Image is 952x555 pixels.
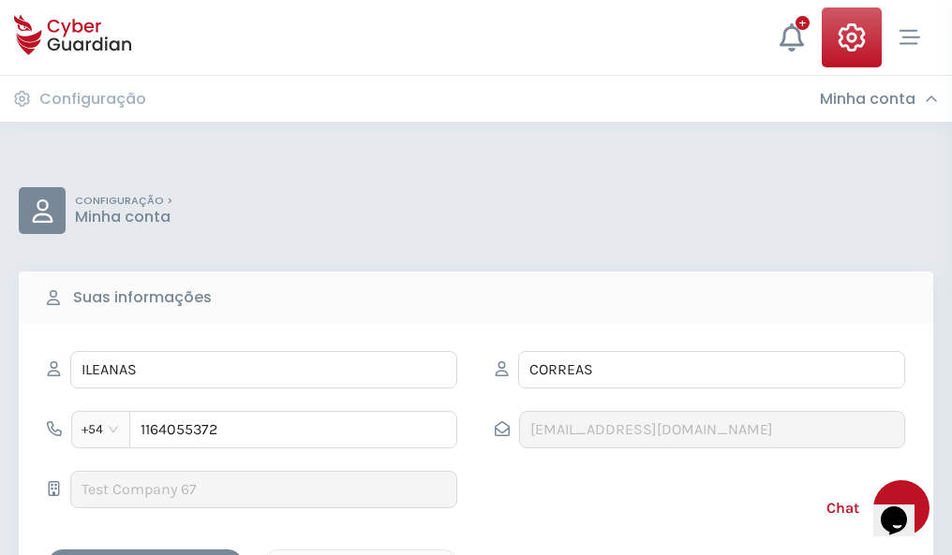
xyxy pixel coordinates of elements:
p: CONFIGURAÇÃO > [75,195,172,208]
span: +54 [82,416,120,444]
span: Chat [826,497,859,519]
h3: Configuração [39,90,146,109]
p: Minha conta [75,208,172,226]
b: Suas informações [73,286,212,309]
div: Minha conta [820,90,938,109]
div: + [796,16,810,30]
iframe: chat widget [873,480,933,536]
h3: Minha conta [820,90,915,109]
